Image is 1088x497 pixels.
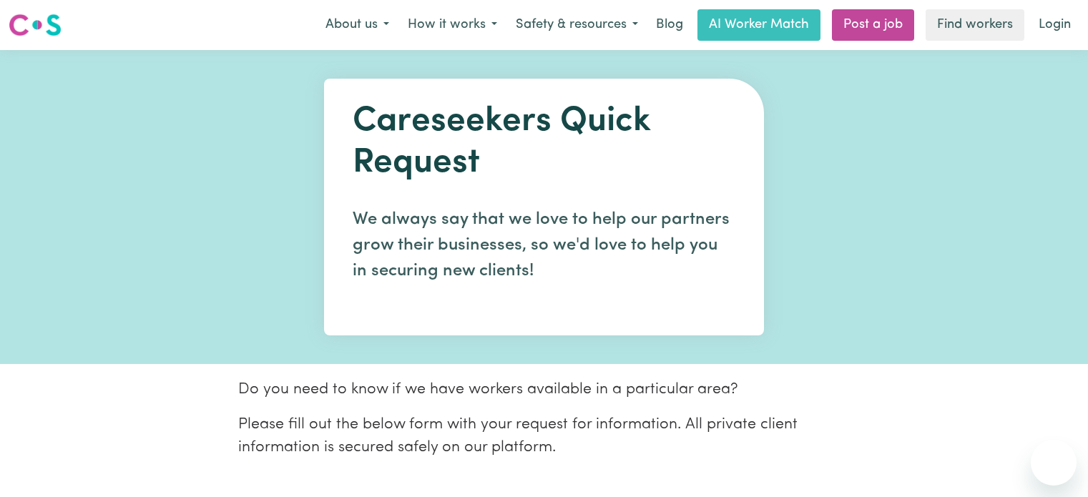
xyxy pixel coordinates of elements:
[353,207,735,284] p: We always say that we love to help our partners grow their businesses, so we'd love to help you i...
[238,413,851,460] p: Please fill out the below form with your request for information. All private client information ...
[9,9,62,41] a: Careseekers logo
[832,9,914,41] a: Post a job
[647,9,692,41] a: Blog
[238,378,851,401] p: Do you need to know if we have workers available in a particular area?
[353,102,735,184] h1: Careseekers Quick Request
[506,10,647,40] button: Safety & resources
[1030,9,1079,41] a: Login
[398,10,506,40] button: How it works
[926,9,1024,41] a: Find workers
[1031,440,1077,486] iframe: Button to launch messaging window
[9,12,62,38] img: Careseekers logo
[316,10,398,40] button: About us
[697,9,820,41] a: AI Worker Match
